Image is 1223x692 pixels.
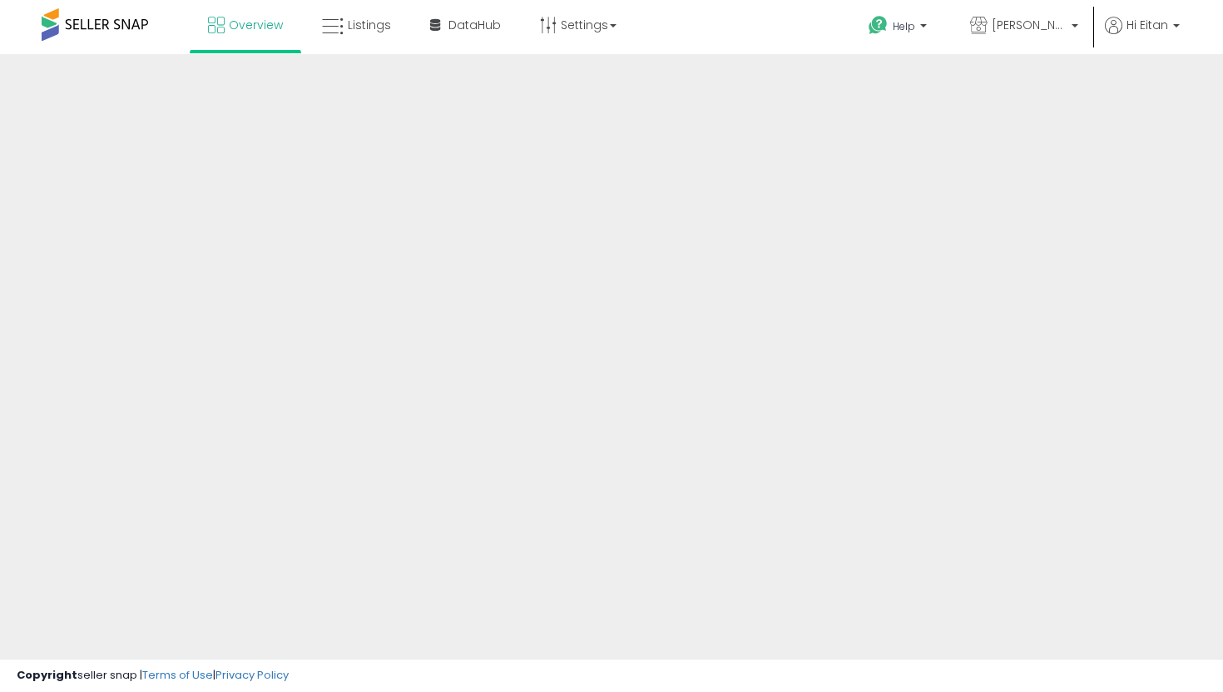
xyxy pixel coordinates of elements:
span: Hi Eitan [1126,17,1168,33]
strong: Copyright [17,667,77,683]
span: Listings [348,17,391,33]
a: Hi Eitan [1105,17,1180,54]
i: Get Help [868,15,889,36]
a: Help [855,2,943,54]
span: Overview [229,17,283,33]
div: seller snap | | [17,668,289,684]
span: DataHub [448,17,501,33]
a: Privacy Policy [215,667,289,683]
span: [PERSON_NAME] Suppliers [992,17,1067,33]
span: Help [893,19,915,33]
a: Terms of Use [142,667,213,683]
